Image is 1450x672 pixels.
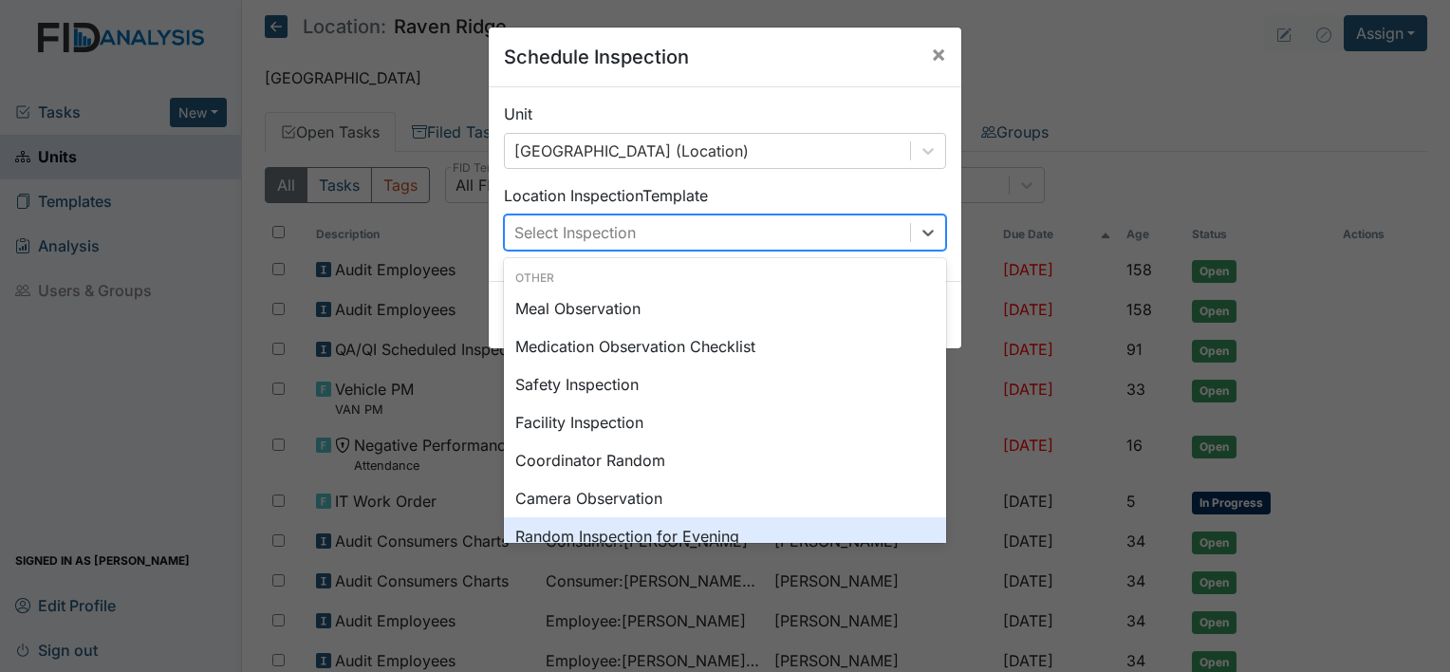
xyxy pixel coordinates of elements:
div: Coordinator Random [504,441,946,479]
div: Facility Inspection [504,403,946,441]
label: Unit [504,103,532,125]
div: Random Inspection for Evening [504,517,946,555]
button: Close [916,28,961,81]
label: Location Inspection Template [504,184,708,207]
div: Safety Inspection [504,365,946,403]
div: Medication Observation Checklist [504,327,946,365]
div: [GEOGRAPHIC_DATA] (Location) [514,140,749,162]
span: × [931,40,946,67]
h5: Schedule Inspection [504,43,689,71]
div: Meal Observation [504,289,946,327]
div: Other [504,270,946,287]
div: Camera Observation [504,479,946,517]
div: Select Inspection [514,221,636,244]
